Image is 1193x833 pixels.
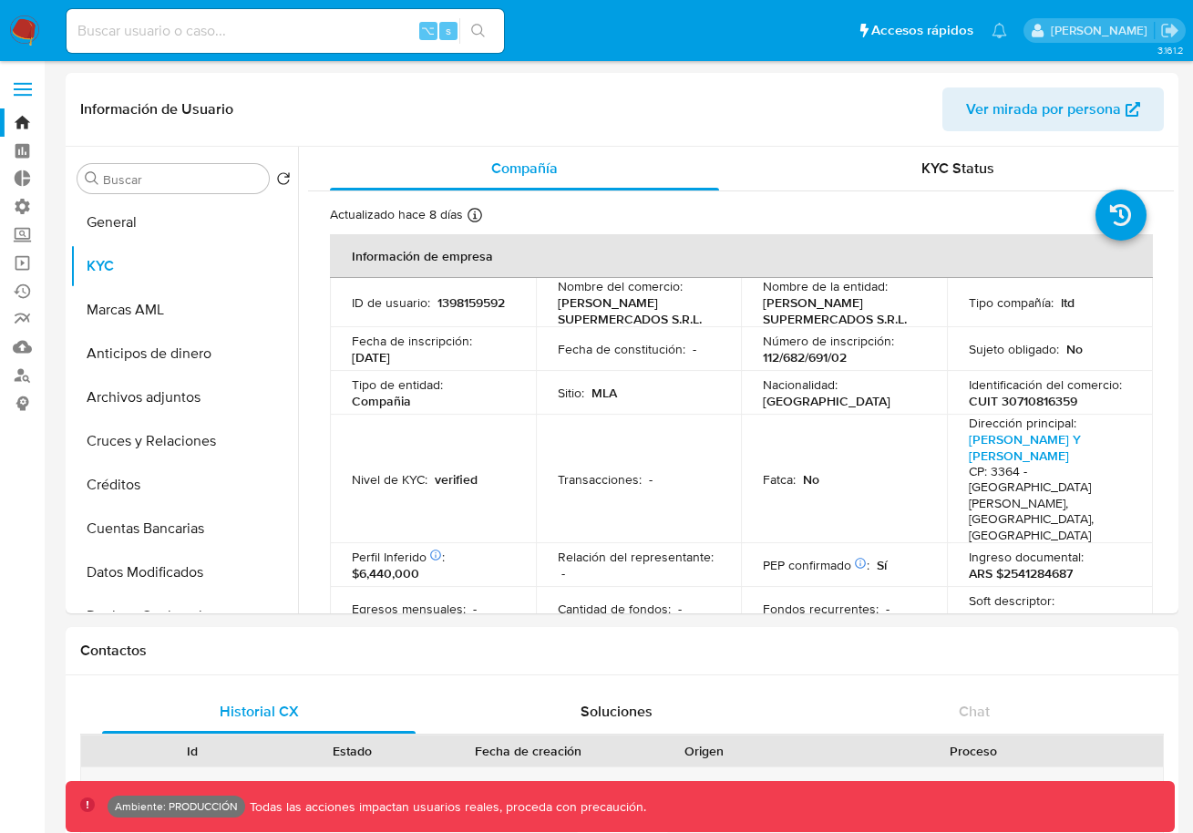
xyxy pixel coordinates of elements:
div: Id [126,742,260,760]
p: Número de inscripción : [763,333,894,349]
p: Compañia [352,393,411,409]
p: Dirección principal : [969,415,1076,431]
span: KYC Status [921,158,994,179]
span: Historial CX [220,701,299,722]
p: Sitio : [558,385,584,401]
span: Soluciones [581,701,653,722]
button: KYC [70,244,298,288]
button: Cruces y Relaciones [70,419,298,463]
div: Fecha de creación [444,742,611,760]
p: Tipo compañía : [969,294,1054,311]
p: Tipo de entidad : [352,376,443,393]
button: Datos Modificados [70,550,298,594]
div: Origen [637,742,771,760]
p: Identificación del comercio : [969,376,1122,393]
button: Archivos adjuntos [70,375,298,419]
p: - [886,601,890,617]
p: 1398159592 [437,294,505,311]
p: - [561,565,565,581]
p: - [649,471,653,488]
p: CUIT 30710816359 [969,393,1077,409]
p: verified [435,471,478,488]
p: [DATE] [352,349,390,365]
th: Información de empresa [330,234,1153,278]
a: Salir [1160,21,1179,40]
p: mauro.ibarra@mercadolibre.com [1051,22,1154,39]
p: Nombre del comercio : [558,278,683,294]
p: Transacciones : [558,471,642,488]
button: Cuentas Bancarias [70,507,298,550]
button: General [70,201,298,244]
button: Anticipos de dinero [70,332,298,375]
p: Ambiente: PRODUCCIÓN [115,803,238,810]
button: Devices Geolocation [70,594,298,638]
p: Nacionalidad : [763,376,838,393]
span: ⌥ [421,22,435,39]
button: search-icon [459,18,497,44]
div: Estado [285,742,419,760]
p: ARS $2541284687 [969,565,1073,581]
button: Volver al orden por defecto [276,171,291,191]
p: Fondos recurrentes : [763,601,879,617]
div: Proceso [796,742,1150,760]
span: $6,440,000 [352,564,419,582]
h1: Contactos [80,642,1164,660]
p: Relación del representante : [558,549,714,565]
p: Egresos mensuales : [352,601,466,617]
p: Soft descriptor : [969,592,1054,609]
p: [GEOGRAPHIC_DATA] [763,393,890,409]
p: PEP confirmado : [763,557,869,573]
p: ID de usuario : [352,294,430,311]
p: Nivel de KYC : [352,471,427,488]
span: Chat [959,701,990,722]
h1: Información de Usuario [80,100,233,118]
input: Buscar usuario o caso... [67,19,504,43]
p: Fecha de constitución : [558,341,685,357]
p: - [473,601,477,617]
p: Cantidad de fondos : [558,601,671,617]
p: - [678,601,682,617]
a: Notificaciones [992,23,1007,38]
p: Fatca : [763,471,796,488]
input: Buscar [103,171,262,188]
span: Accesos rápidos [871,21,973,40]
p: [PERSON_NAME] SUPERMERCADOS S.R.L. [558,294,713,327]
p: SUPCEFERINSRL [969,609,1067,625]
button: Ver mirada por persona [942,87,1164,131]
span: s [446,22,451,39]
p: MLA [591,385,617,401]
button: Buscar [85,171,99,186]
p: No [1066,341,1083,357]
button: Créditos [70,463,298,507]
p: 112/682/691/02 [763,349,847,365]
span: Compañía [491,158,558,179]
p: Sujeto obligado : [969,341,1059,357]
span: Ver mirada por persona [966,87,1121,131]
p: - [693,341,696,357]
p: ltd [1061,294,1075,311]
p: Fecha de inscripción : [352,333,472,349]
p: Actualizado hace 8 días [330,206,463,223]
p: Ingreso documental : [969,549,1084,565]
p: No [803,471,819,488]
p: Sí [877,557,887,573]
p: [PERSON_NAME] SUPERMERCADOS S.R.L. [763,294,918,327]
button: Marcas AML [70,288,298,332]
p: Perfil Inferido : [352,549,445,565]
h4: CP: 3364 - [GEOGRAPHIC_DATA][PERSON_NAME], [GEOGRAPHIC_DATA], [GEOGRAPHIC_DATA] [969,464,1124,544]
a: [PERSON_NAME] Y [PERSON_NAME] [969,430,1081,465]
p: Nombre de la entidad : [763,278,888,294]
p: Todas las acciones impactan usuarios reales, proceda con precaución. [245,798,646,816]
